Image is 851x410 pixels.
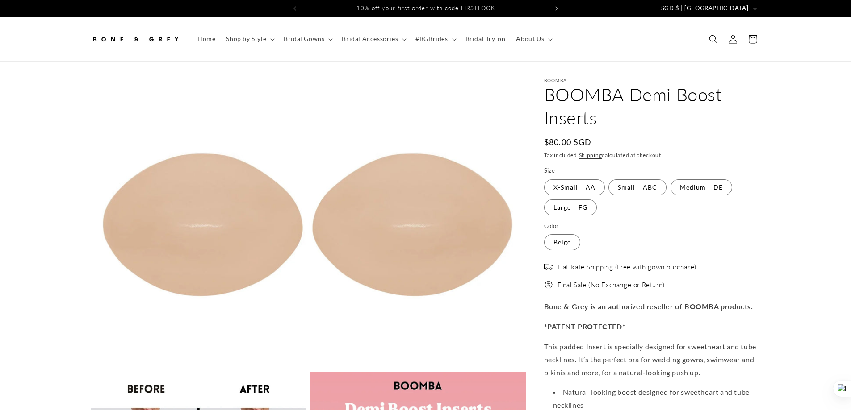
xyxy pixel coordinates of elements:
[544,179,605,195] label: X-Small = AA
[91,29,180,49] img: Bone and Grey Bridal
[544,322,626,331] strong: *PATENT PROTECTED*
[87,26,183,52] a: Bone and Grey Bridal
[558,281,665,290] span: Final Sale (No Exchange or Return)
[544,199,597,215] label: Large = FG
[608,179,667,195] label: Small = ABC
[221,29,278,48] summary: Shop by Style
[410,29,460,48] summary: #BGBrides
[544,151,761,160] div: Tax included. calculated at checkout.
[460,29,511,48] a: Bridal Try-on
[516,35,544,43] span: About Us
[544,280,553,289] img: offer.png
[197,35,215,43] span: Home
[342,35,398,43] span: Bridal Accessories
[192,29,221,48] a: Home
[511,29,556,48] summary: About Us
[465,35,506,43] span: Bridal Try-on
[356,4,495,12] span: 10% off your first order with code FIRSTLOOK
[558,263,696,272] span: Flat Rate Shipping (Free with gown purchase)
[226,35,266,43] span: Shop by Style
[544,166,556,175] legend: Size
[544,78,761,83] p: BOOMBA
[336,29,410,48] summary: Bridal Accessories
[415,35,448,43] span: #BGBrides
[544,302,753,311] strong: Bone & Grey is an authorized reseller of BOOMBA products.
[544,340,761,379] p: This padded Insert is specially designed for sweetheart and tube necklines. It’s the perfect bra ...
[704,29,723,49] summary: Search
[278,29,336,48] summary: Bridal Gowns
[544,83,761,129] h1: BOOMBA Demi Boost Inserts
[544,136,592,148] span: $80.00 SGD
[579,152,602,158] a: Shipping
[284,35,324,43] span: Bridal Gowns
[544,222,560,231] legend: Color
[671,179,732,195] label: Medium = DE
[544,234,580,250] label: Beige
[661,4,749,13] span: SGD $ | [GEOGRAPHIC_DATA]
